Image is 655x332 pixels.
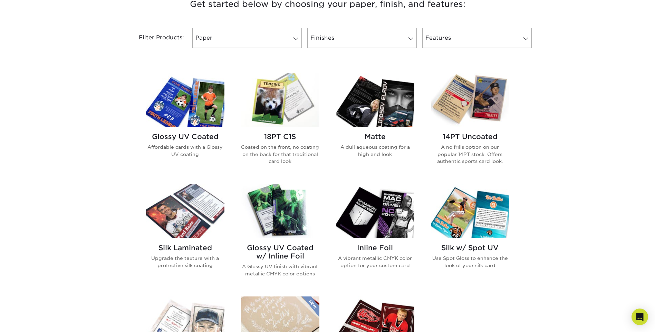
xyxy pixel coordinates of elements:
p: Coated on the front, no coating on the back for that traditional card look [241,144,319,165]
div: Open Intercom Messenger [632,309,648,325]
img: Glossy UV Coated Trading Cards [146,73,224,127]
img: 14PT Uncoated Trading Cards [431,73,509,127]
h2: Inline Foil [336,244,414,252]
img: Silk w/ Spot UV Trading Cards [431,184,509,238]
p: Affordable cards with a Glossy UV coating [146,144,224,158]
h2: Silk w/ Spot UV [431,244,509,252]
img: Glossy UV Coated w/ Inline Foil Trading Cards [241,184,319,238]
a: 18PT C1S Trading Cards 18PT C1S Coated on the front, no coating on the back for that traditional ... [241,73,319,176]
img: Inline Foil Trading Cards [336,184,414,238]
a: Glossy UV Coated w/ Inline Foil Trading Cards Glossy UV Coated w/ Inline Foil A Glossy UV finish ... [241,184,319,288]
p: Use Spot Gloss to enhance the look of your silk card [431,255,509,269]
a: Glossy UV Coated Trading Cards Glossy UV Coated Affordable cards with a Glossy UV coating [146,73,224,176]
img: New Product [302,296,319,317]
a: Silk Laminated Trading Cards Silk Laminated Upgrade the texture with a protective silk coating [146,184,224,288]
a: 14PT Uncoated Trading Cards 14PT Uncoated A no frills option on our popular 14PT stock. Offers au... [431,73,509,176]
h2: Matte [336,133,414,141]
img: Matte Trading Cards [336,73,414,127]
a: Features [422,28,532,48]
p: A vibrant metallic CMYK color option for your custom card [336,255,414,269]
div: Filter Products: [121,28,190,48]
h2: 14PT Uncoated [431,133,509,141]
a: Silk w/ Spot UV Trading Cards Silk w/ Spot UV Use Spot Gloss to enhance the look of your silk card [431,184,509,288]
h2: Glossy UV Coated w/ Inline Foil [241,244,319,260]
p: A no frills option on our popular 14PT stock. Offers authentic sports card look. [431,144,509,165]
a: Paper [192,28,302,48]
h2: Glossy UV Coated [146,133,224,141]
h2: 18PT C1S [241,133,319,141]
img: Silk Laminated Trading Cards [146,184,224,238]
a: Matte Trading Cards Matte A dull aqueous coating for a high end look [336,73,414,176]
p: Upgrade the texture with a protective silk coating [146,255,224,269]
h2: Silk Laminated [146,244,224,252]
a: Inline Foil Trading Cards Inline Foil A vibrant metallic CMYK color option for your custom card [336,184,414,288]
a: Finishes [307,28,417,48]
p: A dull aqueous coating for a high end look [336,144,414,158]
p: A Glossy UV finish with vibrant metallic CMYK color options [241,263,319,277]
img: 18PT C1S Trading Cards [241,73,319,127]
